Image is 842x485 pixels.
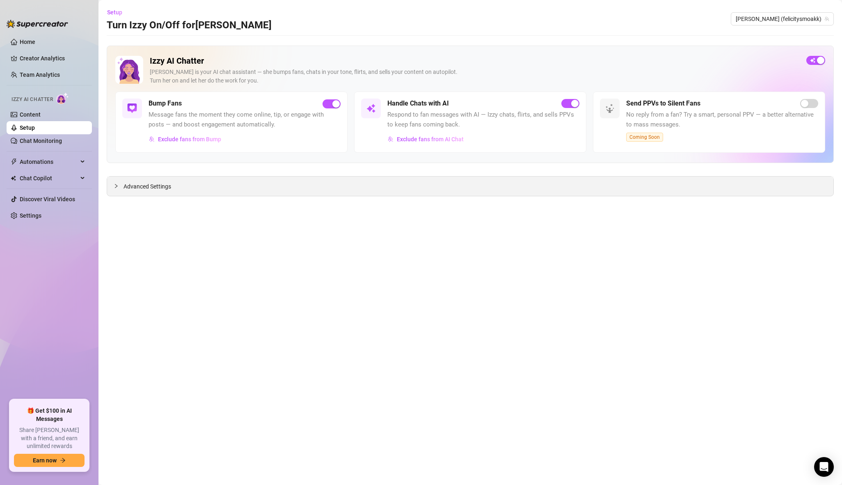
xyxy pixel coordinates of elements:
span: Earn now [33,457,57,464]
span: Message fans the moment they come online, tip, or engage with posts — and boost engagement automa... [149,110,341,129]
span: Exclude fans from AI Chat [397,136,464,143]
div: collapsed [114,182,124,191]
img: svg%3e [605,103,615,113]
a: Content [20,111,41,118]
span: Respond to fan messages with AI — Izzy chats, flirts, and sells PPVs to keep fans coming back. [387,110,579,129]
span: No reply from a fan? Try a smart, personal PPV — a better alternative to mass messages. [626,110,818,129]
a: Team Analytics [20,71,60,78]
a: Settings [20,212,41,219]
span: Advanced Settings [124,182,171,191]
span: Coming Soon [626,133,663,142]
a: Discover Viral Videos [20,196,75,202]
img: svg%3e [149,136,155,142]
a: Setup [20,124,35,131]
span: collapsed [114,184,119,188]
div: [PERSON_NAME] is your AI chat assistant — she bumps fans, chats in your tone, flirts, and sells y... [150,68,800,85]
h5: Bump Fans [149,99,182,108]
div: Open Intercom Messenger [814,457,834,477]
span: arrow-right [60,457,66,463]
button: Earn nowarrow-right [14,454,85,467]
a: Chat Monitoring [20,138,62,144]
img: svg%3e [366,103,376,113]
h3: Turn Izzy On/Off for [PERSON_NAME] [107,19,272,32]
button: Exclude fans from AI Chat [387,133,464,146]
img: svg%3e [127,103,137,113]
h2: Izzy AI Chatter [150,56,800,66]
img: svg%3e [388,136,394,142]
img: Izzy AI Chatter [115,56,143,84]
span: Izzy AI Chatter [11,96,53,103]
span: Felicity (felicitysmoakk) [736,13,829,25]
a: Creator Analytics [20,52,85,65]
span: team [824,16,829,21]
h5: Send PPVs to Silent Fans [626,99,700,108]
span: Chat Copilot [20,172,78,185]
button: Setup [107,6,129,19]
h5: Handle Chats with AI [387,99,449,108]
span: 🎁 Get $100 in AI Messages [14,407,85,423]
img: AI Chatter [56,92,69,104]
span: Setup [107,9,122,16]
img: Chat Copilot [11,175,16,181]
span: thunderbolt [11,159,17,165]
img: logo-BBDzfeDw.svg [7,20,68,28]
button: Exclude fans from Bump [149,133,222,146]
span: Automations [20,155,78,168]
a: Home [20,39,35,45]
span: Exclude fans from Bump [158,136,221,143]
span: Share [PERSON_NAME] with a friend, and earn unlimited rewards [14,426,85,451]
